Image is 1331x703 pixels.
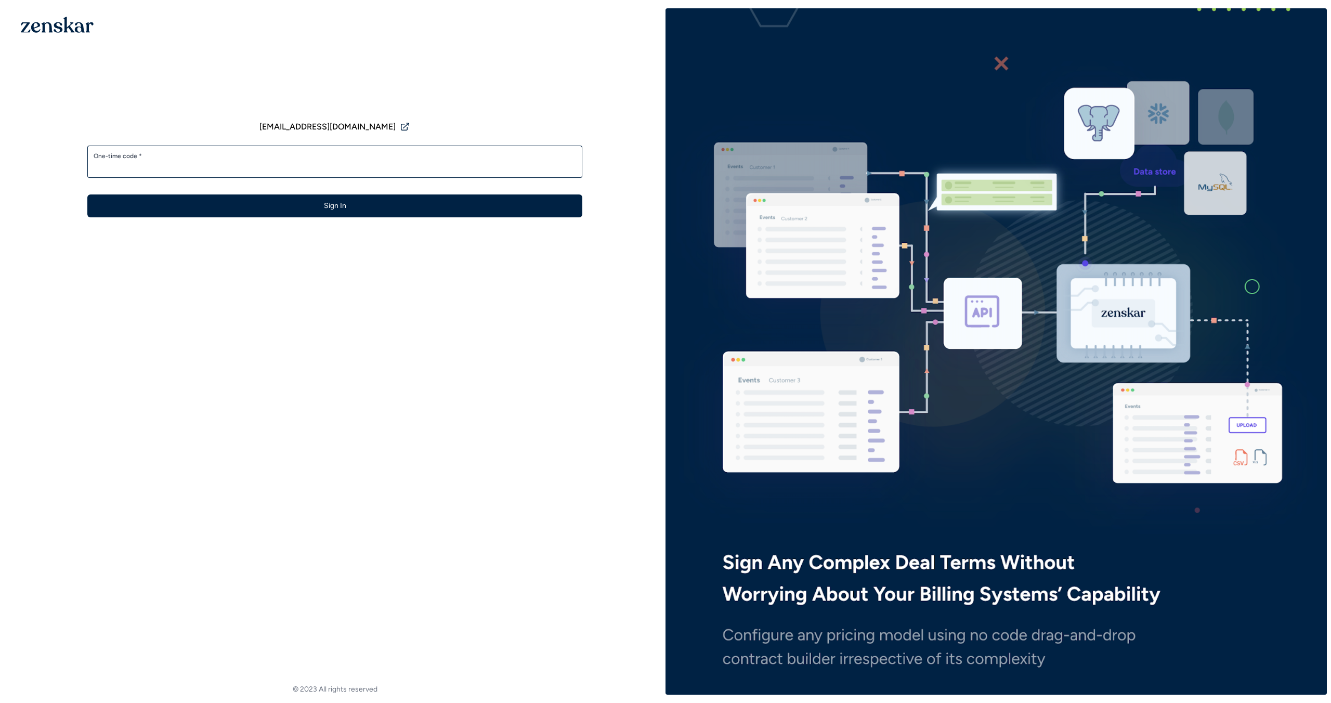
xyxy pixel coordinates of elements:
footer: © 2023 All rights reserved [4,684,665,695]
label: One-time code * [94,152,576,160]
img: 1OGAJ2xQqyY4LXKgY66KYq0eOWRCkrZdAb3gUhuVAqdWPZE9SRJmCz+oDMSn4zDLXe31Ii730ItAGKgCKgCCgCikA4Av8PJUP... [21,17,94,33]
span: [EMAIL_ADDRESS][DOMAIN_NAME] [259,121,396,133]
button: Sign In [87,194,582,217]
